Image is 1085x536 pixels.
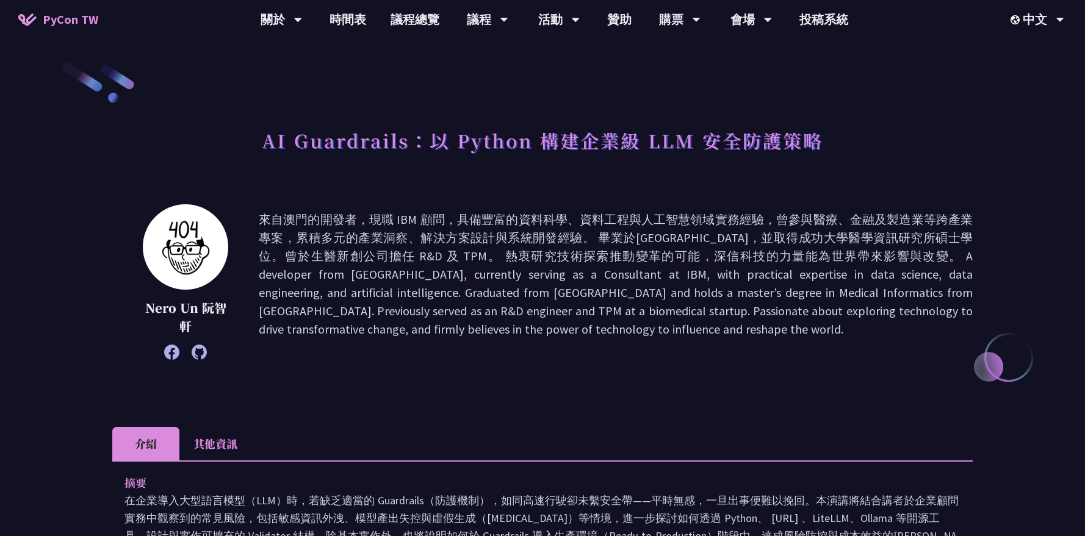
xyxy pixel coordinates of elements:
[1011,15,1023,24] img: Locale Icon
[179,427,251,460] li: 其他資訊
[18,13,37,26] img: Home icon of PyCon TW 2025
[262,122,823,159] h1: AI Guardrails：以 Python 構建企業級 LLM 安全防護策略
[43,10,98,29] span: PyCon TW
[143,299,228,335] p: Nero Un 阮智軒
[124,474,936,491] p: 摘要
[112,427,179,460] li: 介紹
[6,4,110,35] a: PyCon TW
[143,204,228,290] img: Nero Un 阮智軒
[259,210,973,354] p: 來自澳門的開發者，現職 IBM 顧問，具備豐富的資料科學、資料工程與人工智慧領域實務經驗，曾參與醫療、金融及製造業等跨產業專案，累積多元的產業洞察、解決方案設計與系統開發經驗。 畢業於[GEOG...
